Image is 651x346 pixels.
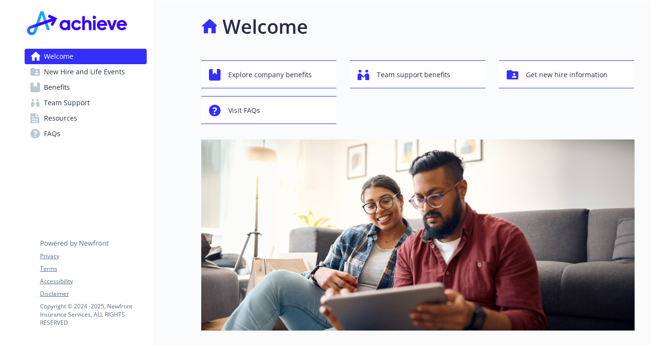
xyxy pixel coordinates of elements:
[40,290,146,298] a: Disclaimer
[40,302,146,327] p: Copyright © 2024 - 2025 , Newfront Insurance Services, ALL RIGHTS RESERVED
[40,264,146,273] a: Terms
[40,252,146,261] a: Privacy
[222,12,308,41] h1: Welcome
[40,277,146,286] a: Accessibility
[25,126,147,141] a: FAQs
[526,66,608,84] span: Get new hire information
[201,139,635,331] img: overview page banner
[228,66,312,84] span: Explore company benefits
[228,101,260,120] span: Visit FAQs
[44,49,73,64] span: Welcome
[44,95,90,111] span: Team Support
[350,60,485,88] button: Team support benefits
[25,64,147,80] a: New Hire and Life Events
[377,66,450,84] span: Team support benefits
[25,111,147,126] a: Resources
[499,60,635,88] button: Get new hire information
[25,80,147,95] a: Benefits
[44,111,77,126] span: Resources
[44,64,125,80] span: New Hire and Life Events
[44,80,70,95] span: Benefits
[201,60,337,88] button: Explore company benefits
[25,49,147,64] a: Welcome
[201,96,337,124] button: Visit FAQs
[44,126,60,141] span: FAQs
[25,95,147,111] a: Team Support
